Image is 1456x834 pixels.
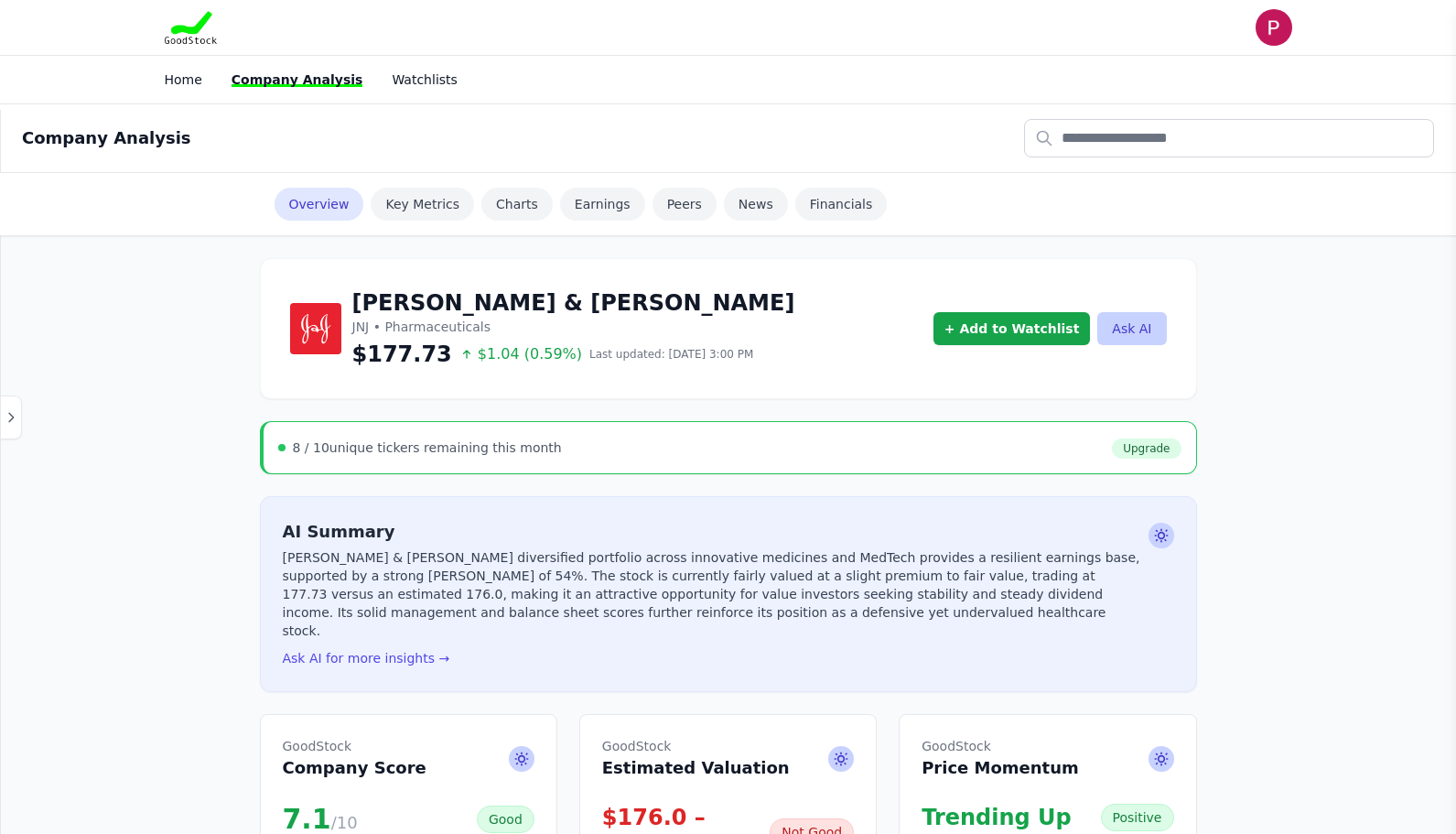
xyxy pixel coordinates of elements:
button: + Add to Watchlist [933,312,1091,345]
div: Good [477,806,534,833]
a: Home [165,72,202,87]
h2: AI Summary [283,519,1141,545]
a: Peers [653,188,717,221]
a: Watchlists [392,72,457,87]
img: Johnson & Johnson Logo [290,303,341,354]
img: Goodstock Logo [165,11,218,44]
span: /10 [331,813,358,832]
img: user photo [1256,9,1292,46]
a: Earnings [560,188,645,221]
span: Ask AI [1149,746,1174,772]
div: Trending Up [922,803,1072,832]
a: Company Analysis [232,72,363,87]
span: $177.73 [352,340,452,369]
a: Overview [275,188,364,221]
p: [PERSON_NAME] & [PERSON_NAME] diversified portfolio across innovative medicines and MedTech provi... [283,548,1141,640]
h2: Estimated Valuation [602,737,790,781]
a: Charts [481,188,553,221]
a: Financials [795,188,888,221]
button: Ask AI [1097,312,1166,345]
button: Ask AI for more insights → [283,649,450,667]
span: 8 / 10 [293,440,329,455]
a: Upgrade [1112,439,1181,459]
h2: Price Momentum [922,737,1079,781]
span: Last updated: [DATE] 3:00 PM [589,347,753,362]
a: Key Metrics [371,188,474,221]
span: Ask AI [1149,523,1174,548]
span: GoodStock [602,737,790,755]
span: Ask AI [828,746,854,772]
span: GoodStock [922,737,1079,755]
span: Ask AI [509,746,534,772]
span: $1.04 (0.59%) [459,343,582,365]
div: unique tickers remaining this month [293,439,562,457]
p: JNJ • Pharmaceuticals [352,318,795,336]
h2: Company Score [283,737,426,781]
div: Positive [1101,804,1174,831]
span: GoodStock [283,737,426,755]
h1: [PERSON_NAME] & [PERSON_NAME] [352,288,795,318]
h2: Company Analysis [22,125,191,151]
a: News [724,188,788,221]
